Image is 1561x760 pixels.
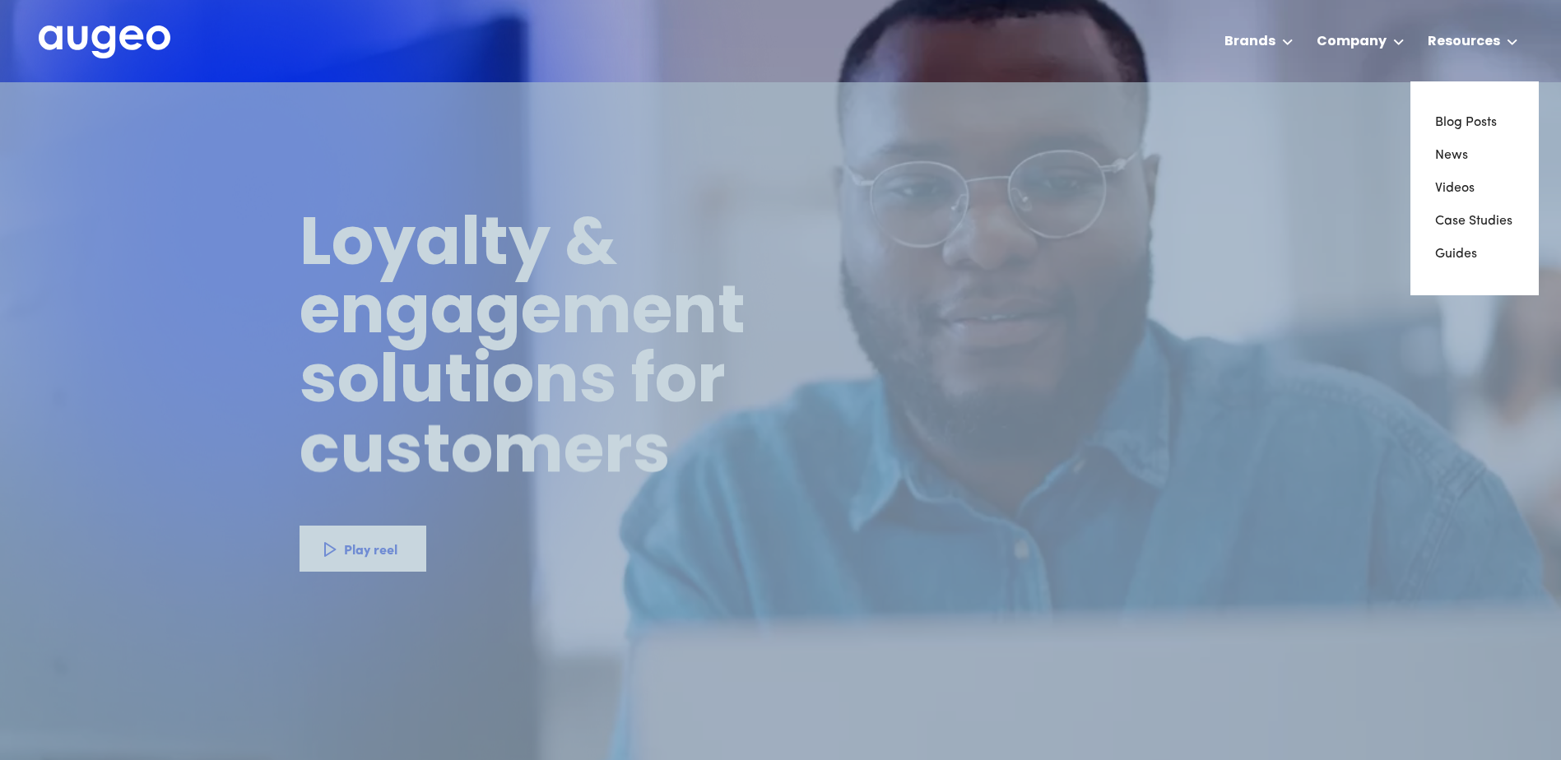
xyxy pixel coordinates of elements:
[1317,32,1387,52] div: Company
[1435,238,1514,271] a: Guides
[39,25,170,60] a: home
[1435,106,1514,139] a: Blog Posts
[1428,32,1500,52] div: Resources
[1435,205,1514,238] a: Case Studies
[1435,139,1514,172] a: News
[1435,172,1514,205] a: Videos
[1410,81,1539,295] nav: Resources
[1224,32,1275,52] div: Brands
[39,25,170,59] img: Augeo's full logo in white.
